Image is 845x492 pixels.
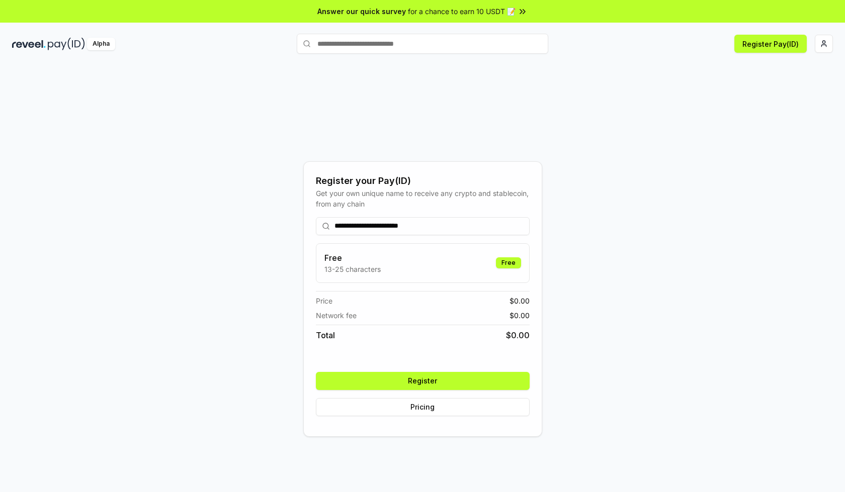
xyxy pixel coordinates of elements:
img: reveel_dark [12,38,46,50]
span: $ 0.00 [506,329,530,341]
span: for a chance to earn 10 USDT 📝 [408,6,516,17]
span: $ 0.00 [510,310,530,321]
button: Register Pay(ID) [734,35,807,53]
div: Get your own unique name to receive any crypto and stablecoin, from any chain [316,188,530,209]
span: Price [316,296,332,306]
div: Register your Pay(ID) [316,174,530,188]
div: Free [496,257,521,268]
span: Answer our quick survey [317,6,406,17]
img: pay_id [48,38,85,50]
span: $ 0.00 [510,296,530,306]
p: 13-25 characters [324,264,381,274]
button: Pricing [316,398,530,416]
div: Alpha [87,38,115,50]
button: Register [316,372,530,390]
span: Network fee [316,310,357,321]
span: Total [316,329,335,341]
h3: Free [324,252,381,264]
